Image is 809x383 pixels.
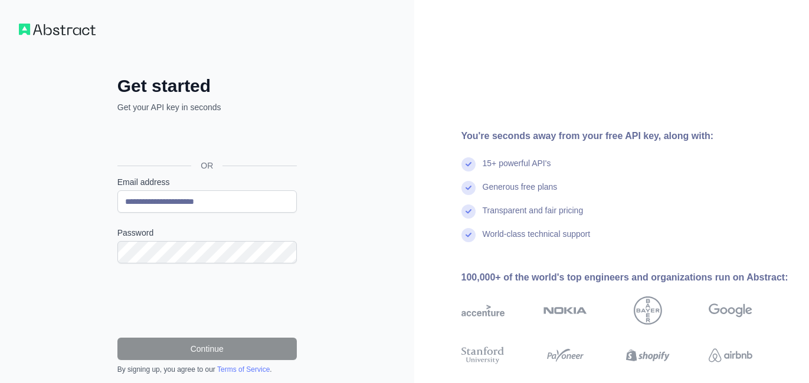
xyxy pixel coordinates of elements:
div: You're seconds away from your free API key, along with: [461,129,791,143]
a: Terms of Service [217,365,270,374]
img: accenture [461,296,505,325]
img: check mark [461,181,476,195]
div: 15+ powerful API's [483,157,551,181]
div: 100,000+ of the world's top engineers and organizations run on Abstract: [461,270,791,285]
img: check mark [461,157,476,171]
iframe: Sign in with Google Button [112,126,300,152]
img: payoneer [543,345,587,367]
img: Workflow [19,24,96,35]
img: airbnb [709,345,752,367]
img: nokia [543,296,587,325]
div: By signing up, you agree to our . [117,365,297,374]
h2: Get started [117,75,297,97]
div: World-class technical support [483,228,591,252]
label: Password [117,227,297,239]
button: Continue [117,338,297,360]
p: Get your API key in seconds [117,101,297,113]
div: Generous free plans [483,181,558,204]
span: OR [191,160,222,171]
img: bayer [634,296,662,325]
label: Email address [117,176,297,188]
div: Transparent and fair pricing [483,204,584,228]
iframe: reCAPTCHA [117,278,297,323]
img: shopify [626,345,670,367]
img: stanford university [461,345,505,367]
img: check mark [461,204,476,219]
img: check mark [461,228,476,242]
img: google [709,296,752,325]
